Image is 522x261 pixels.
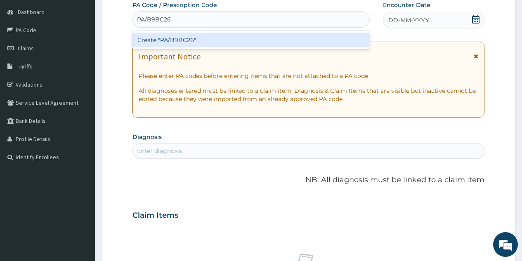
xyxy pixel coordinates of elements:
div: Chat with us now [43,46,139,57]
span: Claims [18,45,34,52]
label: PA Code / Prescription Code [132,1,217,9]
textarea: Type your message and hit 'Enter' [4,174,157,202]
span: DD-MM-YYYY [388,16,429,24]
h3: Claim Items [132,211,178,220]
div: Enter diagnosis [137,147,182,155]
h1: Important Notice [139,52,201,61]
p: NB: All diagnosis must be linked to a claim item [132,175,484,186]
img: d_794563401_company_1708531726252_794563401 [15,41,33,62]
p: Please enter PA codes before entering items that are not attached to a PA code [139,72,478,80]
span: We're online! [48,78,114,161]
div: Minimize live chat window [135,4,155,24]
span: Dashboard [18,8,45,16]
label: Encounter Date [383,1,430,9]
span: Tariffs [18,63,33,70]
div: Create "PA/B9BC26" [132,33,369,47]
p: All diagnoses entered must be linked to a claim item. Diagnosis & Claim Items that are visible bu... [139,87,478,103]
label: Diagnosis [132,133,162,141]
